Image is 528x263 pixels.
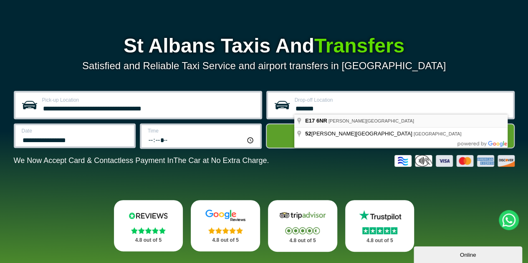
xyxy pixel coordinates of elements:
[414,131,462,136] span: [GEOGRAPHIC_DATA]
[268,200,337,252] a: Tripadvisor Stars 4.8 out of 5
[266,123,515,148] button: Get Quote
[362,227,397,234] img: Stars
[123,235,174,245] p: 4.8 out of 5
[14,36,515,56] h1: St Albans Taxis And
[14,60,515,72] p: Satisfied and Reliable Taxi Service and airport transfers in [GEOGRAPHIC_DATA]
[114,200,183,251] a: Reviews.io Stars 4.8 out of 5
[22,128,129,133] label: Date
[305,118,327,124] span: E17 6NR
[305,130,414,137] span: [PERSON_NAME][GEOGRAPHIC_DATA]
[148,128,255,133] label: Time
[345,200,414,252] a: Trustpilot Stars 4.8 out of 5
[200,235,251,245] p: 4.8 out of 5
[278,209,328,222] img: Tripadvisor
[394,155,515,167] img: Credit And Debit Cards
[14,156,269,165] p: We Now Accept Card & Contactless Payment In
[305,130,311,137] span: 52
[355,209,405,222] img: Trustpilot
[208,227,243,234] img: Stars
[354,235,405,246] p: 4.8 out of 5
[414,245,524,263] iframe: chat widget
[314,35,404,57] span: Transfers
[173,156,269,165] span: The Car at No Extra Charge.
[42,98,255,103] label: Pick-up Location
[295,98,508,103] label: Drop-off Location
[277,235,328,246] p: 4.8 out of 5
[131,227,166,234] img: Stars
[328,118,414,123] span: [PERSON_NAME][GEOGRAPHIC_DATA]
[191,200,260,251] a: Google Stars 4.8 out of 5
[285,227,320,234] img: Stars
[123,209,173,222] img: Reviews.io
[200,209,250,222] img: Google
